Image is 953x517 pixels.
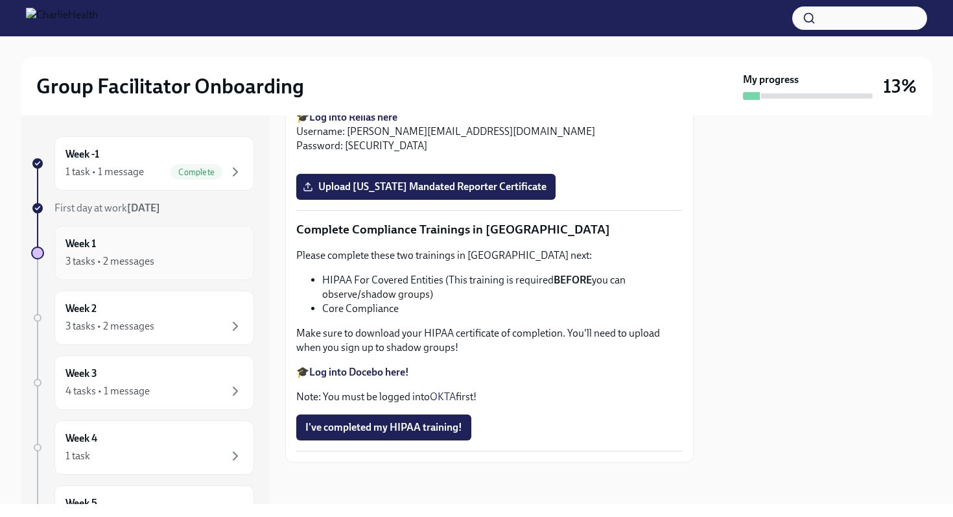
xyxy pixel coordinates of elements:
[171,167,222,177] span: Complete
[54,202,160,214] span: First day at work
[65,449,90,463] div: 1 task
[65,431,97,446] h6: Week 4
[65,496,97,511] h6: Week 5
[31,136,254,191] a: Week -11 task • 1 messageComplete
[296,326,683,355] p: Make sure to download your HIPAA certificate of completion. You'll need to upload when you sign u...
[554,274,592,286] strong: BEFORE
[65,302,97,316] h6: Week 2
[296,415,471,440] button: I've completed my HIPAA training!
[31,226,254,280] a: Week 13 tasks • 2 messages
[743,73,799,87] strong: My progress
[31,355,254,410] a: Week 34 tasks • 1 message
[65,254,154,269] div: 3 tasks • 2 messages
[296,110,683,153] p: 🎓 Username: [PERSON_NAME][EMAIL_ADDRESS][DOMAIN_NAME] Password: [SECURITY_DATA]
[322,302,683,316] li: Core Compliance
[305,180,547,193] span: Upload [US_STATE] Mandated Reporter Certificate
[309,366,409,378] a: Log into Docebo here!
[309,111,397,123] a: Log into Relias here
[31,201,254,215] a: First day at work[DATE]
[31,420,254,475] a: Week 41 task
[296,248,683,263] p: Please complete these two trainings in [GEOGRAPHIC_DATA] next:
[65,384,150,398] div: 4 tasks • 1 message
[127,202,160,214] strong: [DATE]
[296,174,556,200] label: Upload [US_STATE] Mandated Reporter Certificate
[65,147,99,162] h6: Week -1
[26,8,98,29] img: CharlieHealth
[296,365,683,379] p: 🎓
[296,390,683,404] p: Note: You must be logged into first!
[65,237,96,251] h6: Week 1
[883,75,917,98] h3: 13%
[31,291,254,345] a: Week 23 tasks • 2 messages
[36,73,304,99] h2: Group Facilitator Onboarding
[430,391,456,403] a: OKTA
[65,367,97,381] h6: Week 3
[305,421,462,434] span: I've completed my HIPAA training!
[65,165,144,179] div: 1 task • 1 message
[65,319,154,333] div: 3 tasks • 2 messages
[296,221,683,238] p: Complete Compliance Trainings in [GEOGRAPHIC_DATA]
[322,273,683,302] li: HIPAA For Covered Entities (This training is required you can observe/shadow groups)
